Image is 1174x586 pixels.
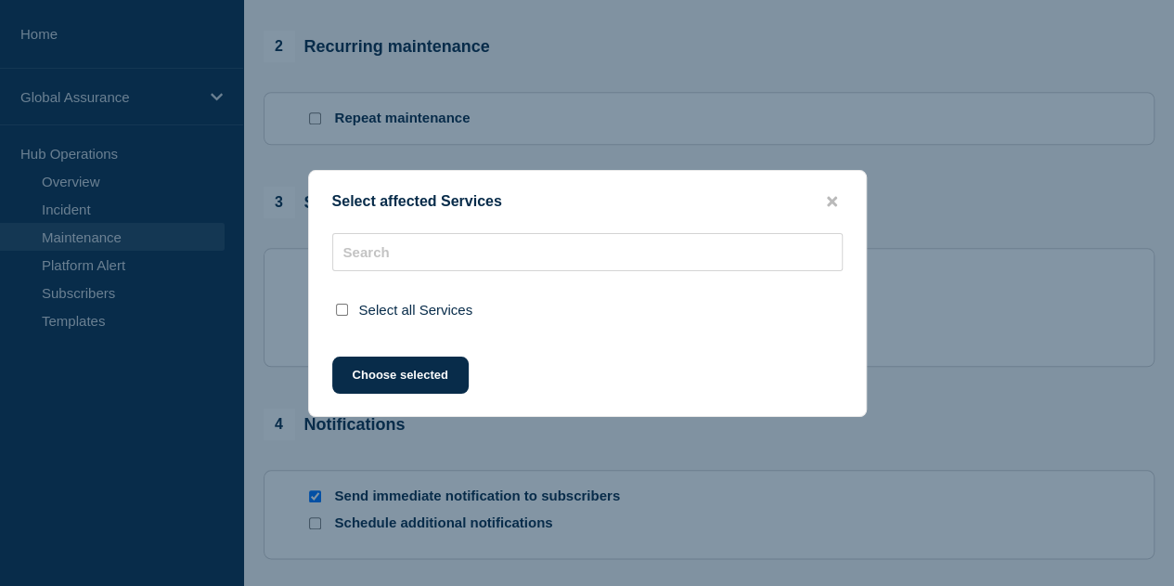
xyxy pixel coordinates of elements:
[309,193,866,211] div: Select affected Services
[336,304,348,316] input: select all checkbox
[821,193,843,211] button: close button
[332,233,843,271] input: Search
[359,302,473,318] span: Select all Services
[332,357,469,394] button: Choose selected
